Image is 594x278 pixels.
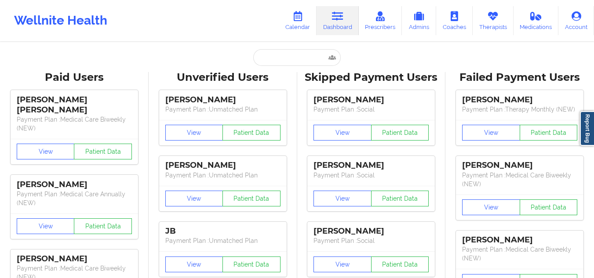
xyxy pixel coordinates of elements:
div: Paid Users [6,71,142,84]
button: View [313,125,372,141]
button: Patient Data [222,191,281,206]
button: Patient Data [74,144,132,159]
a: Medications [514,6,559,35]
a: Report Bug [580,111,594,146]
button: View [165,125,223,141]
button: View [462,125,520,141]
div: JB [165,226,281,236]
p: Payment Plan : Social [313,171,429,180]
button: View [165,256,223,272]
p: Payment Plan : Therapy Monthly (NEW) [462,105,577,114]
button: View [462,199,520,215]
div: [PERSON_NAME] [462,95,577,105]
div: [PERSON_NAME] [PERSON_NAME] [17,95,132,115]
button: View [17,218,75,234]
a: Admins [402,6,436,35]
button: View [313,191,372,206]
a: Therapists [473,6,514,35]
a: Dashboard [317,6,359,35]
a: Coaches [436,6,473,35]
div: [PERSON_NAME] [165,95,281,105]
button: Patient Data [222,256,281,272]
button: View [313,256,372,272]
div: Skipped Payment Users [303,71,440,84]
button: Patient Data [222,125,281,141]
div: [PERSON_NAME] [17,180,132,190]
button: Patient Data [74,218,132,234]
p: Payment Plan : Social [313,236,429,245]
p: Payment Plan : Unmatched Plan [165,105,281,114]
div: [PERSON_NAME] [462,160,577,170]
p: Payment Plan : Medical Care Annually (NEW) [17,190,132,207]
div: [PERSON_NAME] [462,235,577,245]
button: Patient Data [520,125,578,141]
p: Payment Plan : Unmatched Plan [165,171,281,180]
button: Patient Data [371,125,429,141]
p: Payment Plan : Medical Care Biweekly (NEW) [462,171,577,188]
a: Prescribers [359,6,402,35]
div: Failed Payment Users [452,71,588,84]
div: [PERSON_NAME] [313,226,429,236]
button: Patient Data [371,256,429,272]
div: [PERSON_NAME] [313,95,429,105]
button: View [165,191,223,206]
div: [PERSON_NAME] [313,160,429,170]
div: Unverified Users [155,71,291,84]
div: [PERSON_NAME] [165,160,281,170]
div: [PERSON_NAME] [17,254,132,264]
p: Payment Plan : Medical Care Biweekly (NEW) [17,115,132,133]
p: Payment Plan : Unmatched Plan [165,236,281,245]
p: Payment Plan : Social [313,105,429,114]
button: View [17,144,75,159]
p: Payment Plan : Medical Care Biweekly (NEW) [462,245,577,263]
button: Patient Data [520,199,578,215]
button: Patient Data [371,191,429,206]
a: Calendar [279,6,317,35]
a: Account [558,6,594,35]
